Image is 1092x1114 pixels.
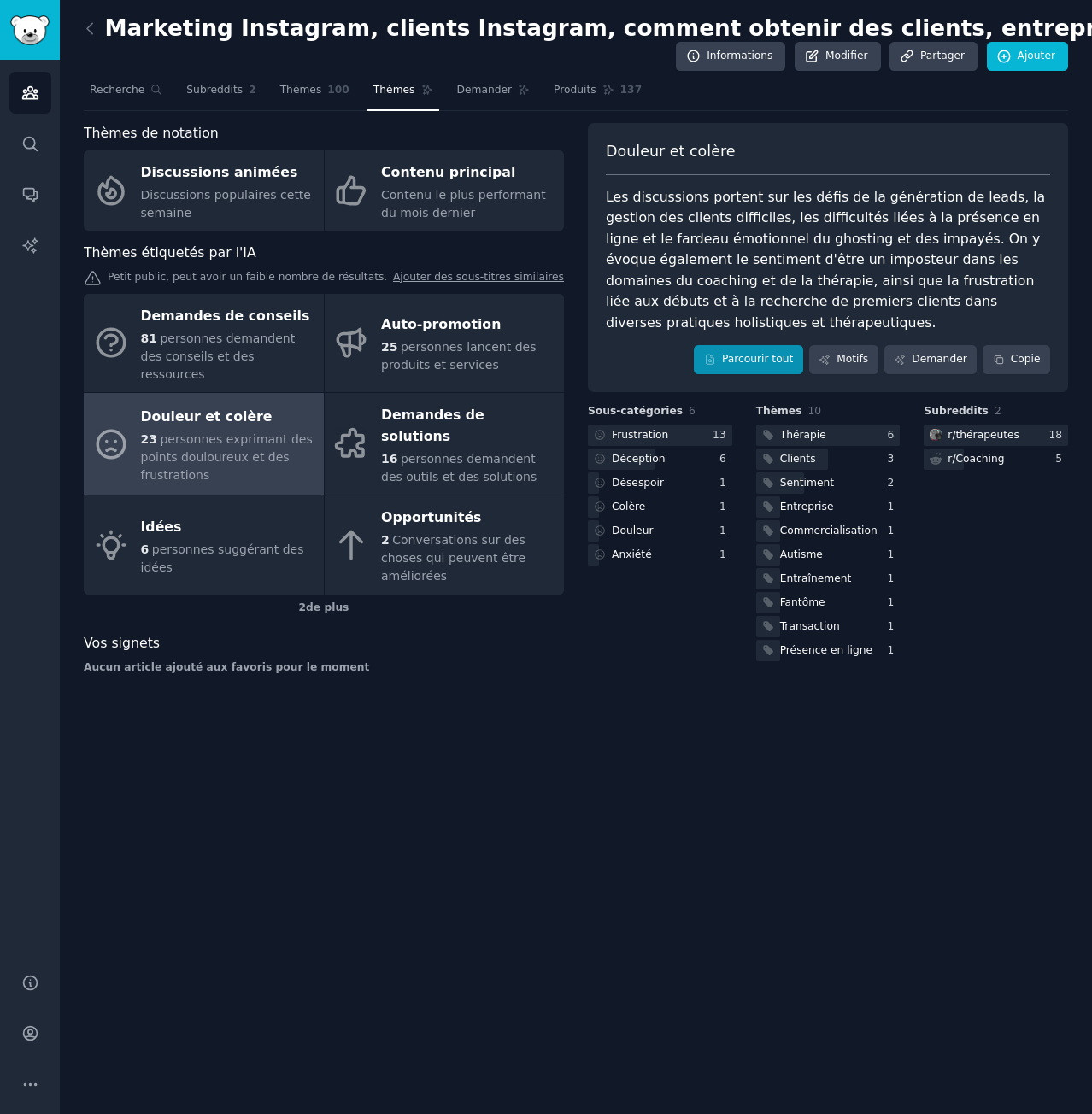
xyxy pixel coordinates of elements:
font: Demandes de conseils [141,308,310,324]
a: Entreprise1 [756,496,901,518]
font: Conversations sur des choses qui peuvent être améliorées [381,533,525,583]
a: Subreddits2 [180,77,261,112]
font: Désespoir [612,477,664,489]
a: Demandes de solutions16personnes demandent des outils et des solutions [325,393,565,495]
a: Autisme1 [756,544,901,566]
font: 2 [299,601,307,613]
font: Discussions animées [141,164,298,180]
a: Douleur1 [588,520,732,542]
font: 1 [888,572,895,584]
font: Subreddits [186,84,243,96]
a: Demandes de conseils81personnes demandent des conseils et des ressources [84,294,324,393]
font: 1 [888,620,895,632]
font: Sentiment [780,477,834,489]
font: Autisme [780,548,823,560]
a: Transaction1 [756,616,901,637]
font: Douleur et colère [606,143,735,160]
a: Ajouter [987,42,1068,71]
a: Contenu principalContenu le plus performant du mois dernier [325,150,565,232]
font: personnes demandent des conseils et des ressources [141,331,296,381]
font: Contenu principal [381,164,515,180]
font: Modifier [825,50,868,62]
font: Opportunités [381,509,481,525]
font: personnes suggérant des idées [141,542,304,574]
font: Fantôme [780,596,825,608]
font: Entraînement [780,572,852,584]
font: Clients [780,453,816,465]
font: 137 [620,84,643,96]
font: 1 [888,501,895,513]
font: Partager [920,50,965,62]
a: Motifs [809,345,878,374]
a: Anxiété1 [588,544,732,566]
font: Copie [1011,353,1041,365]
img: thérapeutes [930,429,942,441]
font: Produits [554,84,596,96]
font: Aucun article ajouté aux favoris pour le moment [84,661,369,673]
a: Demander [451,77,537,112]
font: thérapeutes [956,429,1019,441]
a: Idées6personnes suggérant des idées [84,495,324,595]
a: Ajouter des sous-titres similaires [393,270,564,288]
a: Recherche [84,77,168,112]
font: Thèmes [373,84,415,96]
font: 1 [719,477,726,489]
font: 25 [381,340,397,354]
a: Désespoir1 [588,472,732,494]
a: Parcourir tout [694,345,802,374]
a: Colère1 [588,496,732,518]
a: Thèmes [367,77,439,112]
font: Présence en ligne [780,644,872,656]
font: Ajouter [1018,50,1055,62]
font: Coaching [956,453,1005,465]
font: Thèmes étiquetés par l'IA [84,244,256,261]
button: Copie [983,345,1050,374]
font: Recherche [90,84,144,96]
a: Thérapie6 [756,425,901,446]
a: Clients3 [756,449,901,470]
font: Thèmes [756,405,802,417]
font: Entreprise [780,501,834,513]
font: r/ [948,453,955,465]
font: 3 [888,453,895,465]
a: thérapeutesr/thérapeutes18 [924,425,1068,446]
font: 1 [888,596,895,608]
font: Parcourir tout [722,353,793,365]
font: Motifs [837,353,868,365]
font: 6 [689,405,696,417]
font: Les discussions portent sur les défis de la génération de leads, la gestion des clients difficile... [606,189,1049,331]
font: 10 [807,405,821,417]
font: 23 [141,432,157,446]
font: Thèmes [280,84,322,96]
a: Discussions animéesDiscussions populaires cette semaine [84,150,324,232]
font: 1 [719,525,726,536]
a: Présence en ligne1 [756,640,901,661]
font: Idées [141,519,182,535]
font: de plus [306,601,349,613]
font: personnes exprimant des points douloureux et des frustrations [141,432,313,482]
font: Subreddits [924,405,989,417]
font: 5 [1055,453,1062,465]
font: 81 [141,331,157,345]
font: 1 [719,548,726,560]
font: Demander [457,84,513,96]
font: 16 [381,452,397,466]
a: Partager [889,42,978,71]
font: Auto-promotion [381,316,501,332]
a: Déception6 [588,449,732,470]
font: Demander [912,353,967,365]
font: Commercialisation [780,525,878,536]
a: Auto-promotion25personnes lancent des produits et services [325,294,565,393]
font: 2 [249,84,256,96]
a: Thèmes100 [274,77,355,112]
img: Logo de GummySearch [10,15,50,45]
a: Produits137 [548,77,648,112]
font: Demandes de solutions [381,407,484,444]
a: Modifier [795,42,881,71]
a: Fantôme1 [756,592,901,613]
font: Transaction [780,620,840,632]
font: 6 [888,429,895,441]
font: 18 [1048,429,1062,441]
a: Commercialisation1 [756,520,901,542]
font: personnes demandent des outils et des solutions [381,452,537,484]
